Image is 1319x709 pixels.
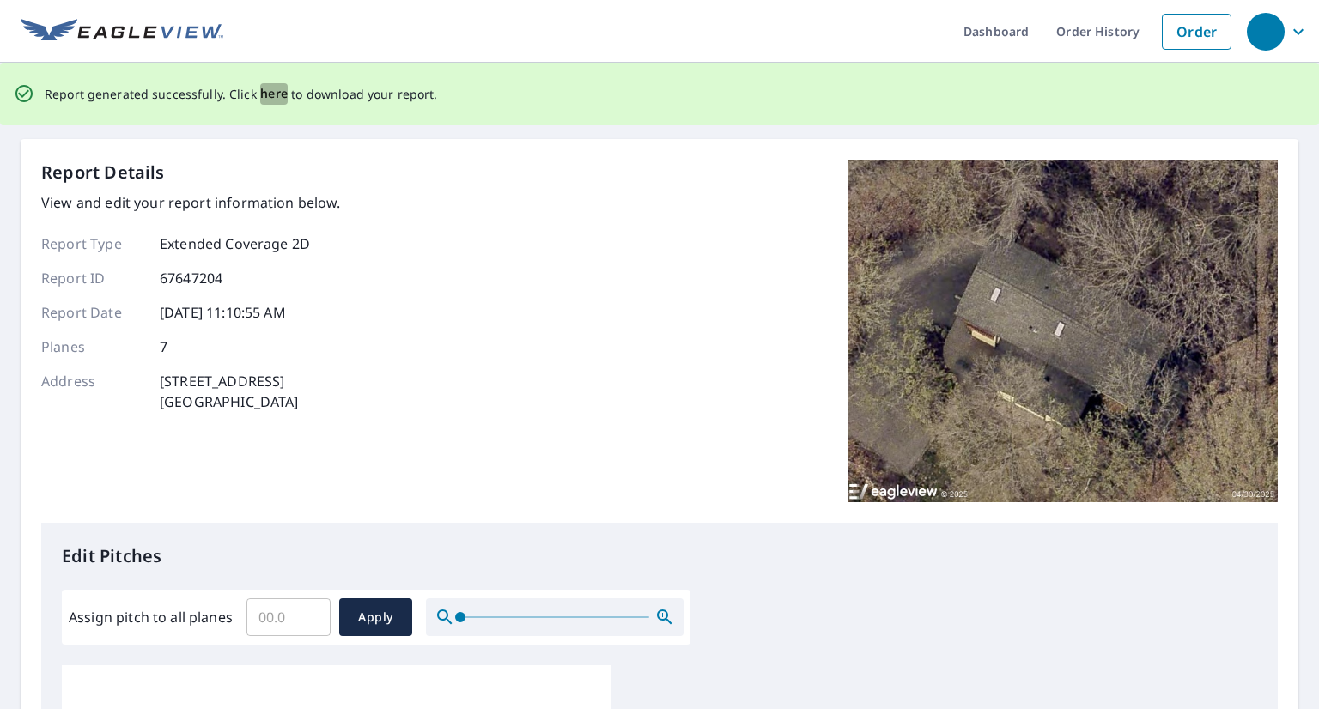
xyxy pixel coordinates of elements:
p: Planes [41,336,144,357]
p: [STREET_ADDRESS] [GEOGRAPHIC_DATA] [160,371,299,412]
p: Report Type [41,233,144,254]
label: Assign pitch to all planes [69,607,233,627]
input: 00.0 [246,593,331,641]
p: 7 [160,336,167,357]
button: here [260,83,289,105]
img: EV Logo [21,19,223,45]
p: View and edit your report information below. [41,192,341,213]
p: Address [41,371,144,412]
img: Top image [848,160,1278,503]
button: Apply [339,598,412,636]
p: Edit Pitches [62,543,1257,569]
p: Report Details [41,160,165,185]
p: Extended Coverage 2D [160,233,310,254]
p: Report ID [41,268,144,288]
p: Report generated successfully. Click to download your report. [45,83,438,105]
span: Apply [353,607,398,628]
p: [DATE] 11:10:55 AM [160,302,286,323]
a: Order [1162,14,1231,50]
p: 67647204 [160,268,222,288]
p: Report Date [41,302,144,323]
